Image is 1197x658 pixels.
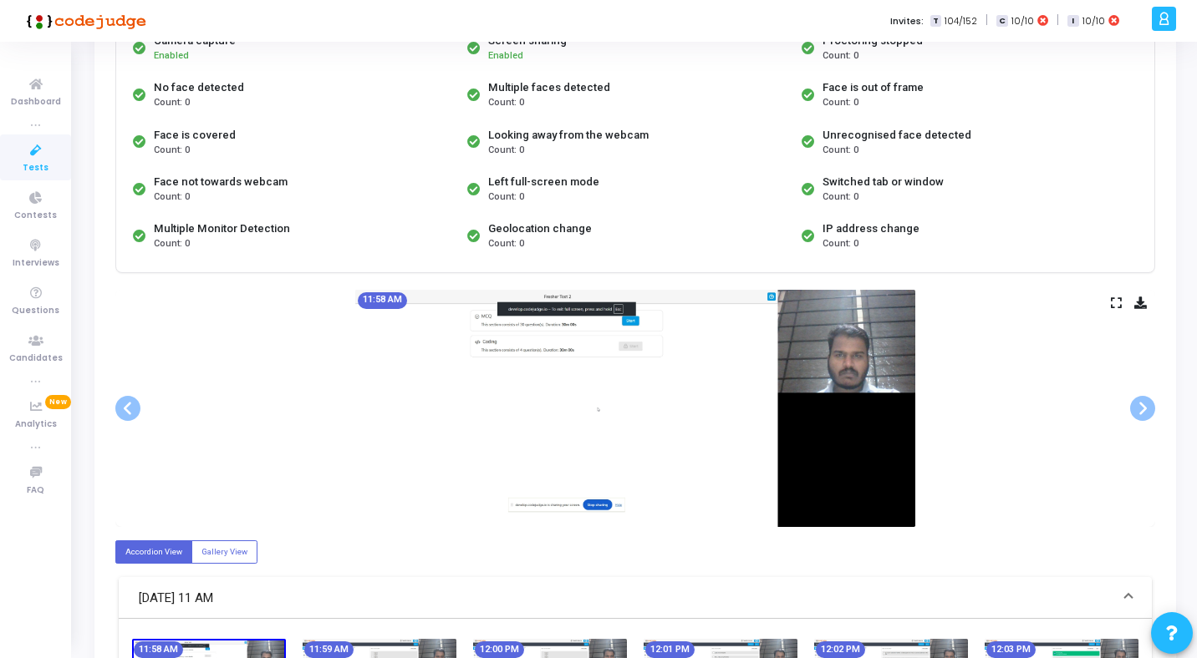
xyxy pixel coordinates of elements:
[154,237,190,251] span: Count: 0
[823,96,858,110] span: Count: 0
[27,483,44,498] span: FAQ
[154,144,190,158] span: Count: 0
[475,641,524,658] mat-chip: 12:00 PM
[115,540,192,563] label: Accordion View
[488,174,599,190] div: Left full-screen mode
[823,127,971,144] div: Unrecognised face detected
[823,237,858,251] span: Count: 0
[488,127,649,144] div: Looking away from the webcam
[191,540,257,563] label: Gallery View
[9,352,63,366] span: Candidates
[1067,15,1078,28] span: I
[823,144,858,158] span: Count: 0
[823,79,924,96] div: Face is out of frame
[12,304,59,318] span: Questions
[996,15,1007,28] span: C
[488,144,524,158] span: Count: 0
[11,95,61,109] span: Dashboard
[816,641,865,658] mat-chip: 12:02 PM
[139,589,1112,608] mat-panel-title: [DATE] 11 AM
[15,418,57,432] span: Analytics
[154,174,288,190] div: Face not towards webcam
[823,220,919,237] div: IP address change
[823,190,858,205] span: Count: 0
[154,190,190,205] span: Count: 0
[488,96,524,110] span: Count: 0
[154,220,290,237] div: Multiple Monitor Detection
[823,174,944,190] div: Switched tab or window
[21,4,146,38] img: logo
[488,237,524,251] span: Count: 0
[1011,14,1034,28] span: 10/10
[355,290,915,527] img: screenshot-1755100738249.jpeg
[154,127,236,144] div: Face is covered
[358,292,407,309] mat-chip: 11:58 AM
[823,49,858,63] span: Count: 0
[154,79,244,96] div: No face detected
[986,641,1036,658] mat-chip: 12:03 PM
[119,577,1152,619] mat-expansion-panel-header: [DATE] 11 AM
[154,50,189,61] span: Enabled
[304,641,354,658] mat-chip: 11:59 AM
[488,190,524,205] span: Count: 0
[945,14,977,28] span: 104/152
[14,209,57,223] span: Contests
[1082,14,1105,28] span: 10/10
[134,641,183,658] mat-chip: 11:58 AM
[1057,12,1059,29] span: |
[23,161,48,175] span: Tests
[154,96,190,110] span: Count: 0
[986,12,988,29] span: |
[13,256,59,271] span: Interviews
[890,14,924,28] label: Invites:
[488,220,592,237] div: Geolocation change
[645,641,695,658] mat-chip: 12:01 PM
[488,79,610,96] div: Multiple faces detected
[45,395,71,409] span: New
[488,50,523,61] span: Enabled
[930,15,941,28] span: T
